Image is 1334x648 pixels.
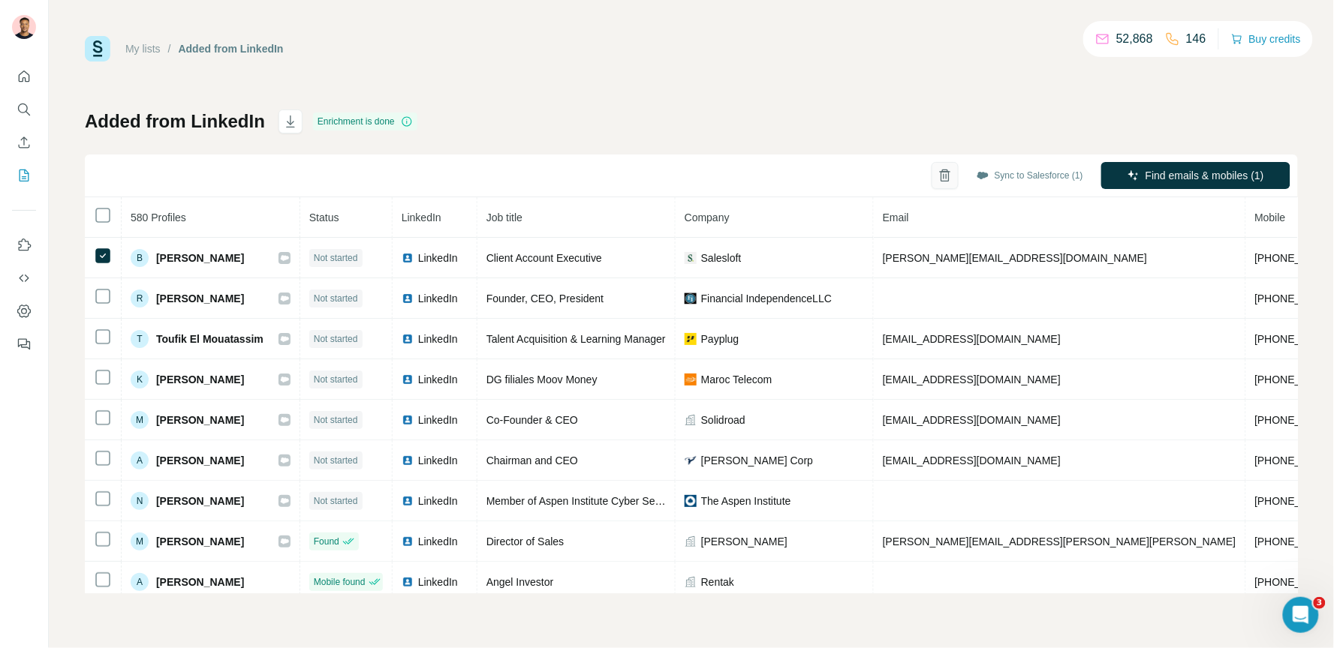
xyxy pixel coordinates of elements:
span: [EMAIL_ADDRESS][DOMAIN_NAME] [883,333,1061,345]
img: LinkedIn logo [402,414,414,426]
div: M [131,411,149,429]
span: Founder, CEO, President [486,292,604,304]
button: Buy credits [1231,28,1301,49]
img: company-logo [685,292,697,304]
div: T [131,330,149,348]
img: company-logo [685,454,697,466]
img: LinkedIn logo [402,373,414,385]
button: Use Surfe on LinkedIn [12,232,36,259]
span: [PERSON_NAME] [156,250,244,265]
span: Not started [314,292,358,305]
span: Rentak [701,574,734,589]
span: [PERSON_NAME] [156,493,244,508]
span: Chairman and CEO [486,454,578,466]
h1: Added from LinkedIn [85,109,265,133]
button: Quick start [12,63,36,90]
div: M [131,532,149,550]
span: LinkedIn [418,372,458,387]
span: Financial IndependenceLLC [701,291,832,306]
span: [EMAIL_ADDRESS][DOMAIN_NAME] [883,414,1061,426]
li: / [168,41,171,56]
span: Angel Investor [486,576,554,588]
span: Not started [314,494,358,508]
button: Sync to Salesforce (1) [966,164,1094,187]
span: Not started [314,251,358,265]
img: Avatar [12,15,36,39]
span: LinkedIn [418,291,458,306]
span: [PERSON_NAME] [156,372,244,387]
span: Talent Acquisition & Learning Manager [486,333,666,345]
img: LinkedIn logo [402,495,414,507]
img: company-logo [685,252,697,264]
span: Payplug [701,331,739,346]
button: Dashboard [12,298,36,325]
span: [PERSON_NAME] [156,412,244,427]
span: Solidroad [701,412,745,427]
span: LinkedIn [418,574,458,589]
span: 580 Profiles [131,211,186,223]
span: LinkedIn [418,250,458,265]
span: Email [883,211,909,223]
img: LinkedIn logo [402,576,414,588]
span: LinkedIn [418,493,458,508]
span: Toufik El Mouatassim [156,331,263,346]
a: My lists [125,43,161,55]
span: Not started [314,454,358,467]
span: [PERSON_NAME] [156,453,244,468]
button: My lists [12,162,36,189]
button: Search [12,96,36,123]
span: [PERSON_NAME][EMAIL_ADDRESS][PERSON_NAME][PERSON_NAME] [883,535,1236,547]
span: Not started [314,413,358,427]
div: K [131,370,149,388]
div: R [131,289,149,307]
span: Member of Aspen Institute Cyber Security Group [486,495,712,507]
span: Status [309,211,339,223]
img: company-logo [685,333,697,345]
span: Salesloft [701,250,742,265]
div: Added from LinkedIn [179,41,284,56]
span: [PERSON_NAME] [156,574,244,589]
span: Found [314,535,339,548]
span: Mobile [1255,211,1286,223]
div: Enrichment is done [313,112,417,130]
span: LinkedIn [418,453,458,468]
div: N [131,492,149,510]
span: Not started [314,373,358,386]
span: 3 [1314,597,1326,609]
span: Director of Sales [486,535,564,547]
img: company-logo [685,495,697,507]
img: LinkedIn logo [402,535,414,547]
span: DG filiales Moov Money [486,373,598,385]
span: Maroc Telecom [701,372,772,387]
span: The Aspen Institute [701,493,791,508]
span: Mobile found [314,575,366,589]
span: Client Account Executive [486,252,602,264]
span: LinkedIn [402,211,441,223]
span: [EMAIL_ADDRESS][DOMAIN_NAME] [883,454,1061,466]
button: Feedback [12,331,36,358]
span: LinkedIn [418,331,458,346]
img: LinkedIn logo [402,333,414,345]
img: company-logo [685,373,697,385]
span: Co-Founder & CEO [486,414,578,426]
div: A [131,451,149,469]
p: 146 [1186,30,1206,48]
span: LinkedIn [418,412,458,427]
div: A [131,573,149,591]
span: Job title [486,211,522,223]
span: [PERSON_NAME] [156,291,244,306]
span: Find emails & mobiles (1) [1146,168,1264,183]
img: LinkedIn logo [402,292,414,304]
img: Surfe Logo [85,36,110,61]
div: B [131,249,149,267]
button: Enrich CSV [12,129,36,156]
span: [EMAIL_ADDRESS][DOMAIN_NAME] [883,373,1061,385]
img: LinkedIn logo [402,454,414,466]
p: 52,868 [1116,30,1153,48]
span: Company [685,211,730,223]
span: [PERSON_NAME] [156,534,244,549]
button: Use Surfe API [12,265,36,292]
span: [PERSON_NAME][EMAIL_ADDRESS][DOMAIN_NAME] [883,252,1147,264]
span: LinkedIn [418,534,458,549]
button: Find emails & mobiles (1) [1101,162,1290,189]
